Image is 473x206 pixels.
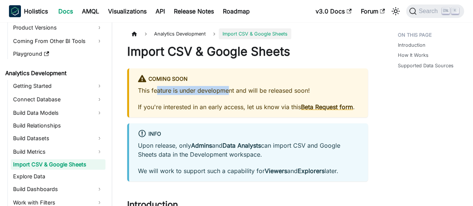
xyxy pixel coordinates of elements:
[398,62,454,69] a: Supported Data Sources
[298,167,325,175] strong: Explorers
[11,22,105,34] a: Product Versions
[11,183,105,195] a: Build Dashboards
[138,74,359,84] div: Coming Soon
[11,159,105,170] a: Import CSV & Google Sheets
[138,86,359,95] p: This feature is under development and will be released soon!
[104,5,151,17] a: Visualizations
[398,41,426,49] a: Introduction
[77,5,104,17] a: AMQL
[191,142,212,149] strong: Admins
[311,5,356,17] a: v3.0 Docs
[9,5,21,17] img: Holistics
[11,49,105,59] a: Playground
[54,5,77,17] a: Docs
[9,5,48,17] a: HolisticsHolistics
[11,80,105,92] a: Getting Started
[127,44,368,59] h1: Import CSV & Google Sheets
[127,28,141,39] a: Home page
[24,7,48,16] b: Holistics
[11,35,105,47] a: Coming From Other BI Tools
[11,146,105,158] a: Build Metrics
[218,5,254,17] a: Roadmap
[265,167,287,175] strong: Viewers
[138,141,359,159] p: Upon release, only and can import CSV and Google Sheets data in the Development workspace.
[138,166,359,175] p: We will work to support such a capability for and later.
[11,120,105,131] a: Build Relationships
[398,52,429,59] a: How It Works
[11,132,105,144] a: Build Datasets
[406,4,464,18] button: Search (Ctrl+K)
[3,68,105,79] a: Analytics Development
[301,103,353,111] a: Beta Request form
[169,5,218,17] a: Release Notes
[138,102,359,111] p: If you're interested in an early access, let us know via this .
[451,7,459,14] kbd: K
[219,28,291,39] span: Import CSV & Google Sheets
[138,129,359,139] div: info
[11,93,105,105] a: Connect Database
[356,5,389,17] a: Forum
[11,171,105,182] a: Explore Data
[151,5,169,17] a: API
[150,28,209,39] span: Analytics Development
[11,107,105,119] a: Build Data Models
[417,8,442,15] span: Search
[127,28,368,39] nav: Breadcrumbs
[222,142,261,149] strong: Data Analysts
[390,5,402,17] button: Switch between dark and light mode (currently light mode)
